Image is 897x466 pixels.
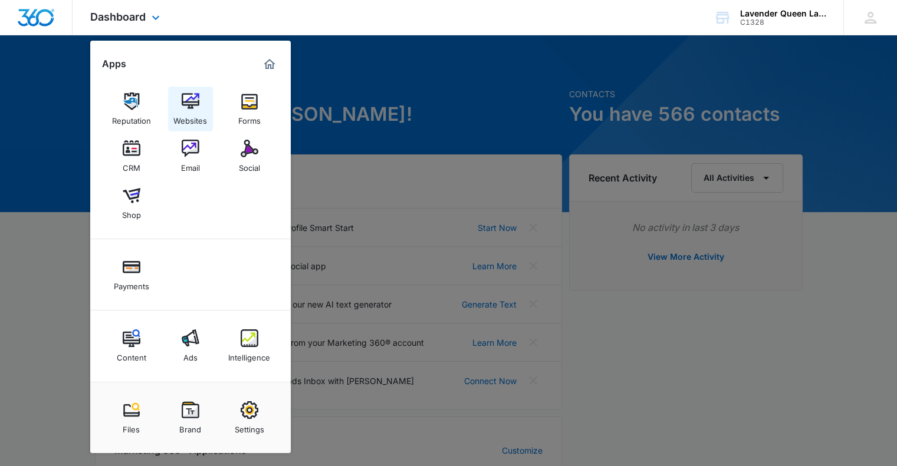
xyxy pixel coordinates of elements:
[239,157,260,173] div: Social
[109,87,154,131] a: Reputation
[260,55,279,74] a: Marketing 360® Dashboard
[238,110,261,125] div: Forms
[90,11,146,23] span: Dashboard
[227,395,272,440] a: Settings
[181,157,200,173] div: Email
[114,276,149,291] div: Payments
[235,419,264,434] div: Settings
[123,419,140,434] div: Files
[122,204,141,220] div: Shop
[173,110,207,125] div: Websites
[740,9,826,18] div: account name
[123,157,140,173] div: CRM
[109,323,154,368] a: Content
[102,58,126,70] h2: Apps
[168,323,213,368] a: Ads
[228,347,270,362] div: Intelligence
[109,395,154,440] a: Files
[168,134,213,179] a: Email
[117,347,146,362] div: Content
[112,110,151,125] div: Reputation
[109,134,154,179] a: CRM
[227,134,272,179] a: Social
[740,18,826,27] div: account id
[109,181,154,226] a: Shop
[168,87,213,131] a: Websites
[109,252,154,297] a: Payments
[179,419,201,434] div: Brand
[183,347,198,362] div: Ads
[227,87,272,131] a: Forms
[227,323,272,368] a: Intelligence
[168,395,213,440] a: Brand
